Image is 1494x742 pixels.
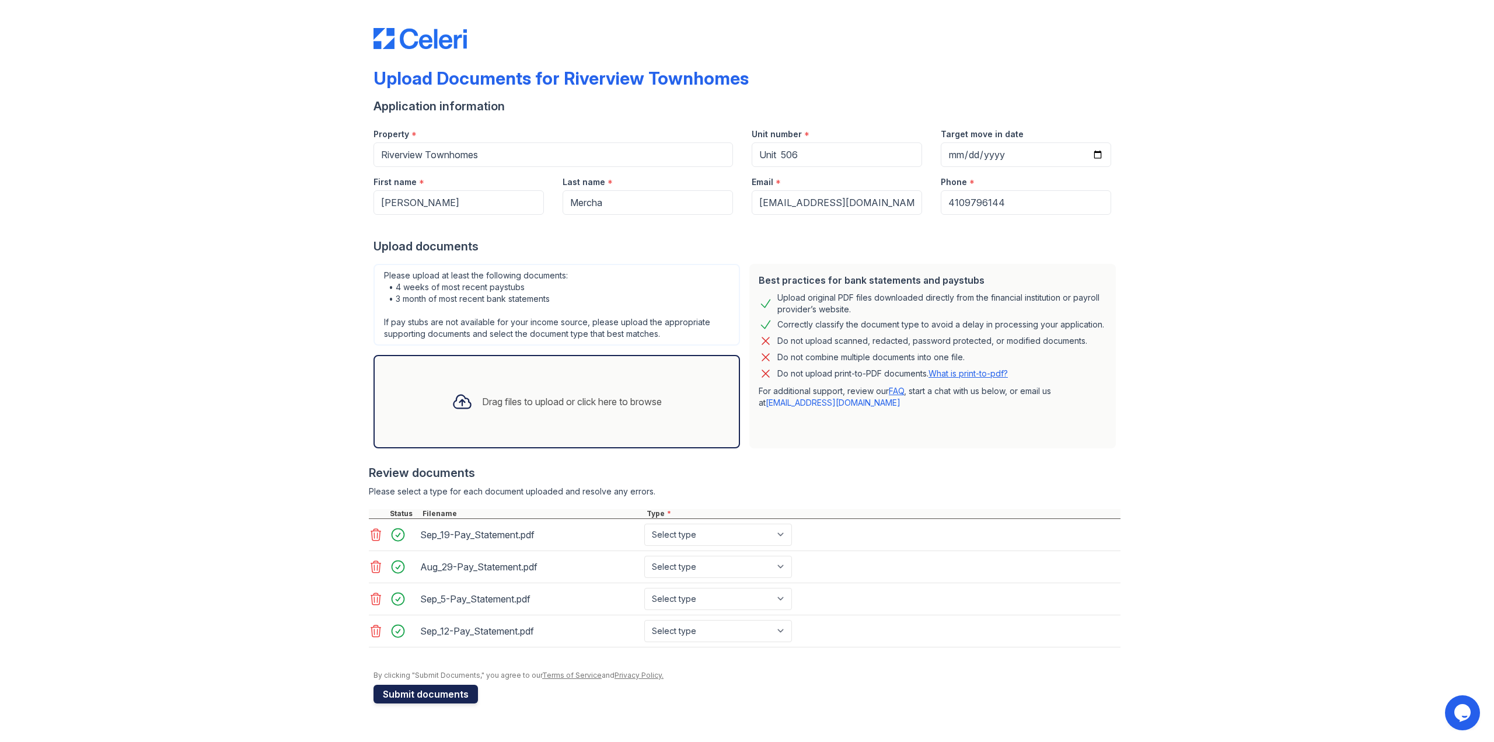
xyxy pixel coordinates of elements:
[420,558,640,576] div: Aug_29-Pay_Statement.pdf
[542,671,602,680] a: Terms of Service
[373,264,740,346] div: Please upload at least the following documents: • 4 weeks of most recent paystubs • 3 month of mo...
[420,590,640,608] div: Sep_5-Pay_Statement.pdf
[420,509,644,518] div: Filename
[777,334,1087,348] div: Do not upload scanned, redacted, password protected, or modified documents.
[482,395,662,409] div: Drag files to upload or click here to browse
[941,176,967,188] label: Phone
[759,273,1106,287] div: Best practices for bank statements and paystubs
[373,685,478,703] button: Submit documents
[777,318,1104,332] div: Correctly classify the document type to avoid a delay in processing your application.
[1445,695,1482,730] iframe: chat widget
[373,671,1120,680] div: By clicking "Submit Documents," you agree to our and
[373,68,749,89] div: Upload Documents for Riverview Townhomes
[373,98,1120,114] div: Application information
[615,671,664,680] a: Privacy Policy.
[889,386,904,396] a: FAQ
[563,176,605,188] label: Last name
[373,128,409,140] label: Property
[752,176,773,188] label: Email
[373,176,417,188] label: First name
[644,509,1120,518] div: Type
[777,350,965,364] div: Do not combine multiple documents into one file.
[752,128,802,140] label: Unit number
[777,292,1106,315] div: Upload original PDF files downloaded directly from the financial institution or payroll provider’...
[766,398,900,407] a: [EMAIL_ADDRESS][DOMAIN_NAME]
[941,128,1024,140] label: Target move in date
[373,28,467,49] img: CE_Logo_Blue-a8612792a0a2168367f1c8372b55b34899dd931a85d93a1a3d3e32e68fde9ad4.png
[420,525,640,544] div: Sep_19-Pay_Statement.pdf
[373,238,1120,255] div: Upload documents
[759,385,1106,409] p: For additional support, review our , start a chat with us below, or email us at
[369,465,1120,481] div: Review documents
[420,622,640,640] div: Sep_12-Pay_Statement.pdf
[388,509,420,518] div: Status
[369,486,1120,497] div: Please select a type for each document uploaded and resolve any errors.
[777,368,1008,379] p: Do not upload print-to-PDF documents.
[928,368,1008,378] a: What is print-to-pdf?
